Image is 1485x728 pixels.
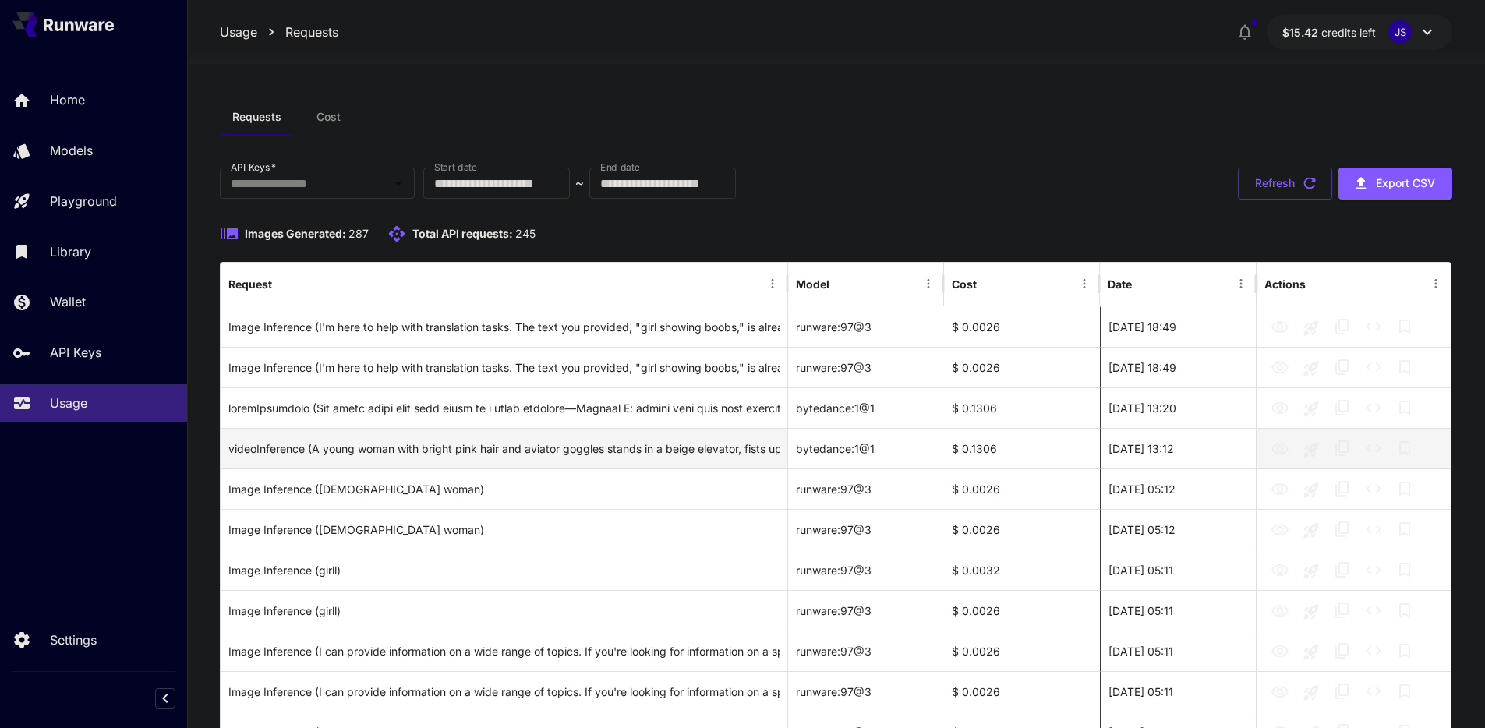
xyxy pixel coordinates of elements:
[1264,432,1296,464] button: View Video
[232,110,281,124] span: Requests
[1389,473,1420,504] button: Add to library
[1264,351,1296,383] button: View Image
[1238,168,1332,200] button: Refresh
[944,590,1100,631] div: $ 0.0026
[1264,277,1306,291] div: Actions
[348,227,369,240] span: 287
[1358,635,1389,666] button: See details
[50,192,117,210] p: Playground
[1389,311,1420,342] button: Add to library
[274,273,295,295] button: Sort
[1264,310,1296,342] button: View Image
[1321,26,1376,39] span: credits left
[1100,631,1256,671] div: 22 Aug, 2025 05:11
[1296,475,1327,506] button: Launch in playground
[1267,14,1452,50] button: $15.4171JS
[1389,676,1420,707] button: Add to library
[1073,273,1095,295] button: Menu
[434,161,477,174] label: Start date
[1327,514,1358,545] button: Copy TaskUUID
[515,227,536,240] span: 245
[600,161,639,174] label: End date
[944,347,1100,387] div: $ 0.0026
[1100,590,1256,631] div: 22 Aug, 2025 05:11
[228,672,780,712] div: Click to copy prompt
[1282,24,1376,41] div: $15.4171
[1100,509,1256,550] div: 22 Aug, 2025 05:12
[1358,311,1389,342] button: See details
[1133,273,1155,295] button: Sort
[1296,556,1327,587] button: Launch in playground
[952,277,977,291] div: Cost
[1296,596,1327,627] button: Launch in playground
[228,277,272,291] div: Request
[1100,550,1256,590] div: 22 Aug, 2025 05:11
[1100,468,1256,509] div: 22 Aug, 2025 05:12
[1358,392,1389,423] button: See details
[1100,387,1256,428] div: 22 Aug, 2025 13:20
[155,688,175,709] button: Collapse sidebar
[1358,554,1389,585] button: See details
[1100,306,1256,347] div: 22 Aug, 2025 18:49
[1327,473,1358,504] button: Copy TaskUUID
[1389,433,1420,464] button: Add to library
[918,273,939,295] button: Menu
[1327,635,1358,666] button: Copy TaskUUID
[788,468,944,509] div: runware:97@3
[788,428,944,468] div: bytedance:1@1
[228,348,780,387] div: Click to copy prompt
[944,387,1100,428] div: $ 0.1306
[1264,391,1296,423] button: View Video
[944,306,1100,347] div: $ 0.0026
[1389,352,1420,383] button: Add to library
[1100,347,1256,387] div: 22 Aug, 2025 18:49
[228,388,780,428] div: Click to copy prompt
[245,227,346,240] span: Images Generated:
[1264,634,1296,666] button: View Image
[796,277,829,291] div: Model
[762,273,783,295] button: Menu
[1327,352,1358,383] button: Copy TaskUUID
[788,509,944,550] div: runware:97@3
[50,394,87,412] p: Usage
[1389,595,1420,626] button: Add to library
[1358,473,1389,504] button: See details
[1358,676,1389,707] button: See details
[285,23,338,41] p: Requests
[1358,595,1389,626] button: See details
[228,429,780,468] div: Click to copy prompt
[944,468,1100,509] div: $ 0.0026
[1100,428,1256,468] div: 22 Aug, 2025 13:12
[1296,353,1327,384] button: Launch in playground
[1282,26,1321,39] span: $15.42
[1327,554,1358,585] button: Copy TaskUUID
[50,141,93,160] p: Models
[228,469,780,509] div: Click to copy prompt
[1358,433,1389,464] button: See details
[1296,313,1327,344] button: Launch in playground
[831,273,853,295] button: Sort
[228,510,780,550] div: Click to copy prompt
[1388,20,1412,44] div: JS
[1425,273,1447,295] button: Menu
[1296,434,1327,465] button: Launch in playground
[316,110,341,124] span: Cost
[575,174,584,193] p: ~
[220,23,257,41] a: Usage
[788,306,944,347] div: runware:97@3
[1100,671,1256,712] div: 22 Aug, 2025 05:11
[228,591,780,631] div: Click to copy prompt
[1389,392,1420,423] button: Add to library
[1358,352,1389,383] button: See details
[1264,553,1296,585] button: View Image
[788,590,944,631] div: runware:97@3
[1358,514,1389,545] button: See details
[788,387,944,428] div: bytedance:1@1
[412,227,513,240] span: Total API requests:
[228,550,780,590] div: Click to copy prompt
[220,23,338,41] nav: breadcrumb
[788,347,944,387] div: runware:97@3
[50,292,86,311] p: Wallet
[50,631,97,649] p: Settings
